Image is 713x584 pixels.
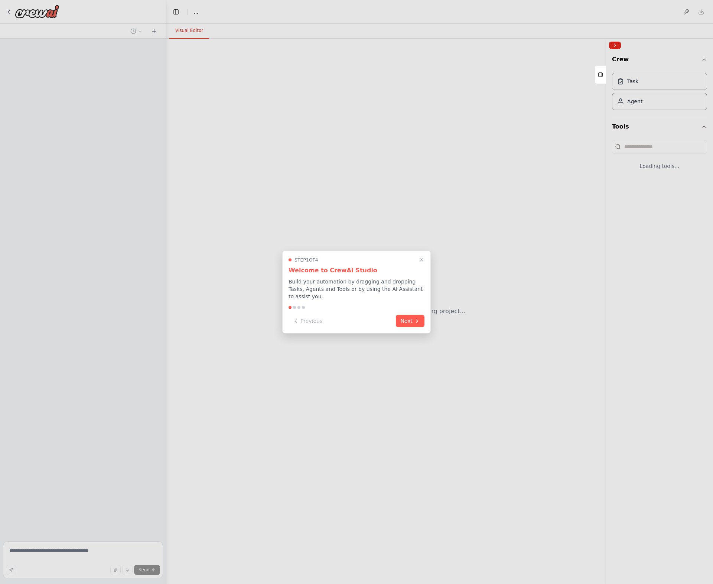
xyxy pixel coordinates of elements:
[417,256,426,265] button: Close walkthrough
[289,278,424,300] p: Build your automation by dragging and dropping Tasks, Agents and Tools or by using the AI Assista...
[289,315,327,327] button: Previous
[396,315,424,327] button: Next
[171,7,181,17] button: Hide left sidebar
[289,266,424,275] h3: Welcome to CrewAI Studio
[294,257,318,263] span: Step 1 of 4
